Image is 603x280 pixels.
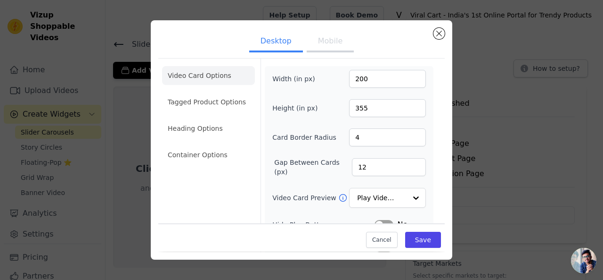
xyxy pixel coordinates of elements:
button: Save [405,232,441,248]
li: Container Options [162,145,255,164]
label: Card Border Radius [272,133,336,142]
label: Gap Between Cards (px) [274,158,352,177]
button: Close modal [433,28,445,39]
div: Open chat [571,248,596,273]
button: Mobile [307,32,354,52]
label: Video Card Preview [272,193,338,203]
li: Heading Options [162,119,255,138]
label: Height (in px) [272,103,324,113]
button: Desktop [249,32,303,52]
span: No [397,219,407,230]
button: Cancel [366,232,398,248]
label: Hide Play Button [272,220,375,229]
label: Width (in px) [272,74,324,84]
li: Video Card Options [162,66,255,85]
li: Tagged Product Options [162,93,255,111]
